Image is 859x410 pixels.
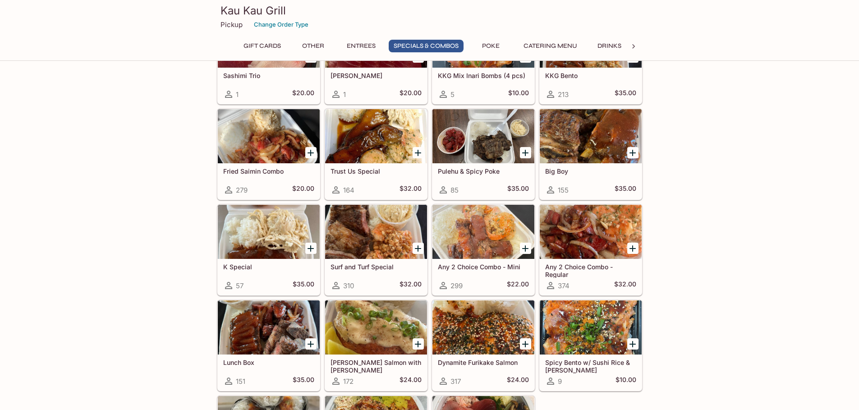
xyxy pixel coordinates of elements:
[293,280,314,291] h5: $35.00
[540,300,642,355] div: Spicy Bento w/ Sushi Rice & Nori
[220,20,243,29] p: Pickup
[325,204,427,295] a: Surf and Turf Special310$32.00
[223,359,314,366] h5: Lunch Box
[220,4,639,18] h3: Kau Kau Grill
[331,167,422,175] h5: Trust Us Special
[519,40,582,52] button: Catering Menu
[616,376,636,387] h5: $10.00
[614,280,636,291] h5: $32.00
[508,89,529,100] h5: $10.00
[217,300,320,391] a: Lunch Box151$35.00
[540,14,642,68] div: KKG Bento
[413,338,424,350] button: Add Ora King Salmon with Aburi Garlic Mayo
[558,377,562,386] span: 9
[539,204,642,295] a: Any 2 Choice Combo - Regular374$32.00
[325,109,427,200] a: Trust Us Special164$32.00
[432,204,535,295] a: Any 2 Choice Combo - Mini299$22.00
[325,300,427,391] a: [PERSON_NAME] Salmon with [PERSON_NAME]172$24.00
[293,376,314,387] h5: $35.00
[343,186,354,194] span: 164
[627,338,639,350] button: Add Spicy Bento w/ Sushi Rice & Nori
[305,338,317,350] button: Add Lunch Box
[558,90,569,99] span: 213
[432,300,534,355] div: Dynamite Furikake Salmon
[400,376,422,387] h5: $24.00
[343,90,346,99] span: 1
[325,205,427,259] div: Surf and Turf Special
[325,300,427,355] div: Ora King Salmon with Aburi Garlic Mayo
[389,40,464,52] button: Specials & Combos
[507,280,529,291] h5: $22.00
[520,243,531,254] button: Add Any 2 Choice Combo - Mini
[239,40,286,52] button: Gift Cards
[438,72,529,79] h5: KKG Mix Inari Bombs (4 pcs)
[432,300,535,391] a: Dynamite Furikake Salmon317$24.00
[545,359,636,373] h5: Spicy Bento w/ Sushi Rice & [PERSON_NAME]
[217,204,320,295] a: K Special57$35.00
[545,72,636,79] h5: KKG Bento
[432,109,535,200] a: Pulehu & Spicy Poke85$35.00
[292,184,314,195] h5: $20.00
[413,243,424,254] button: Add Surf and Turf Special
[558,186,569,194] span: 155
[292,89,314,100] h5: $20.00
[450,90,455,99] span: 5
[507,376,529,387] h5: $24.00
[615,184,636,195] h5: $35.00
[343,377,354,386] span: 172
[223,72,314,79] h5: Sashimi Trio
[471,40,511,52] button: Poke
[325,109,427,163] div: Trust Us Special
[293,40,334,52] button: Other
[343,281,354,290] span: 310
[627,243,639,254] button: Add Any 2 Choice Combo - Regular
[539,300,642,391] a: Spicy Bento w/ Sushi Rice & [PERSON_NAME]9$10.00
[438,167,529,175] h5: Pulehu & Spicy Poke
[450,186,459,194] span: 85
[615,89,636,100] h5: $35.00
[305,243,317,254] button: Add K Special
[627,147,639,158] button: Add Big Boy
[413,147,424,158] button: Add Trust Us Special
[432,109,534,163] div: Pulehu & Spicy Poke
[250,18,312,32] button: Change Order Type
[450,281,463,290] span: 299
[520,147,531,158] button: Add Pulehu & Spicy Poke
[218,300,320,355] div: Lunch Box
[540,205,642,259] div: Any 2 Choice Combo - Regular
[325,14,427,68] div: Ahi Sashimi
[331,359,422,373] h5: [PERSON_NAME] Salmon with [PERSON_NAME]
[545,263,636,278] h5: Any 2 Choice Combo - Regular
[223,263,314,271] h5: K Special
[539,109,642,200] a: Big Boy155$35.00
[236,186,248,194] span: 279
[341,40,381,52] button: Entrees
[450,377,461,386] span: 317
[331,263,422,271] h5: Surf and Turf Special
[432,205,534,259] div: Any 2 Choice Combo - Mini
[507,184,529,195] h5: $35.00
[236,377,245,386] span: 151
[432,14,534,68] div: KKG Mix Inari Bombs (4 pcs)
[400,184,422,195] h5: $32.00
[236,281,243,290] span: 57
[400,89,422,100] h5: $20.00
[438,263,529,271] h5: Any 2 Choice Combo - Mini
[438,359,529,366] h5: Dynamite Furikake Salmon
[217,109,320,200] a: Fried Saimin Combo279$20.00
[589,40,630,52] button: Drinks
[223,167,314,175] h5: Fried Saimin Combo
[236,90,239,99] span: 1
[545,167,636,175] h5: Big Boy
[331,72,422,79] h5: [PERSON_NAME]
[218,14,320,68] div: Sashimi Trio
[558,281,570,290] span: 374
[520,338,531,350] button: Add Dynamite Furikake Salmon
[540,109,642,163] div: Big Boy
[218,109,320,163] div: Fried Saimin Combo
[305,147,317,158] button: Add Fried Saimin Combo
[218,205,320,259] div: K Special
[400,280,422,291] h5: $32.00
